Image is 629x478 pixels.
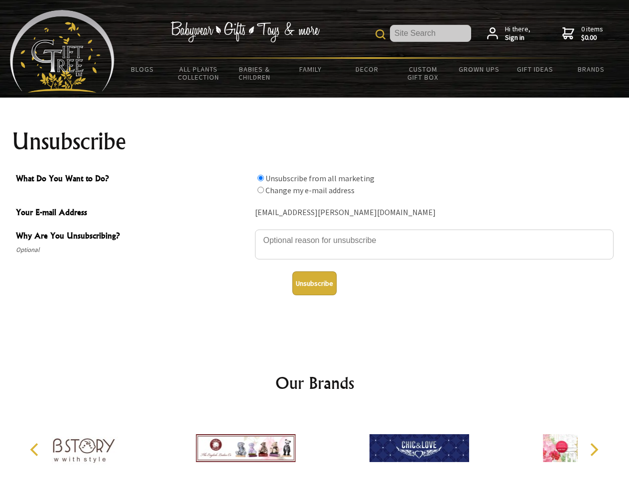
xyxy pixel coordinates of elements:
button: Unsubscribe [292,271,337,295]
a: Hi there,Sign in [487,25,530,42]
img: Babyware - Gifts - Toys and more... [10,10,115,93]
input: What Do You Want to Do? [257,175,264,181]
button: Previous [25,439,47,461]
h1: Unsubscribe [12,129,618,153]
label: Unsubscribe from all marketing [265,173,375,183]
span: Why Are You Unsubscribing? [16,230,250,244]
a: Babies & Children [227,59,283,88]
a: BLOGS [115,59,171,80]
a: All Plants Collection [171,59,227,88]
span: 0 items [581,24,603,42]
a: Family [283,59,339,80]
label: Change my e-mail address [265,185,355,195]
textarea: Why Are You Unsubscribing? [255,230,614,259]
button: Next [583,439,605,461]
input: What Do You Want to Do? [257,187,264,193]
h2: Our Brands [20,371,610,395]
div: [EMAIL_ADDRESS][PERSON_NAME][DOMAIN_NAME] [255,205,614,221]
a: Gift Ideas [507,59,563,80]
img: product search [376,29,385,39]
span: Hi there, [505,25,530,42]
span: What Do You Want to Do? [16,172,250,187]
a: Decor [339,59,395,80]
span: Optional [16,244,250,256]
strong: $0.00 [581,33,603,42]
a: 0 items$0.00 [562,25,603,42]
input: Site Search [390,25,471,42]
a: Custom Gift Box [395,59,451,88]
a: Brands [563,59,620,80]
a: Grown Ups [451,59,507,80]
strong: Sign in [505,33,530,42]
span: Your E-mail Address [16,206,250,221]
img: Babywear - Gifts - Toys & more [170,21,320,42]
